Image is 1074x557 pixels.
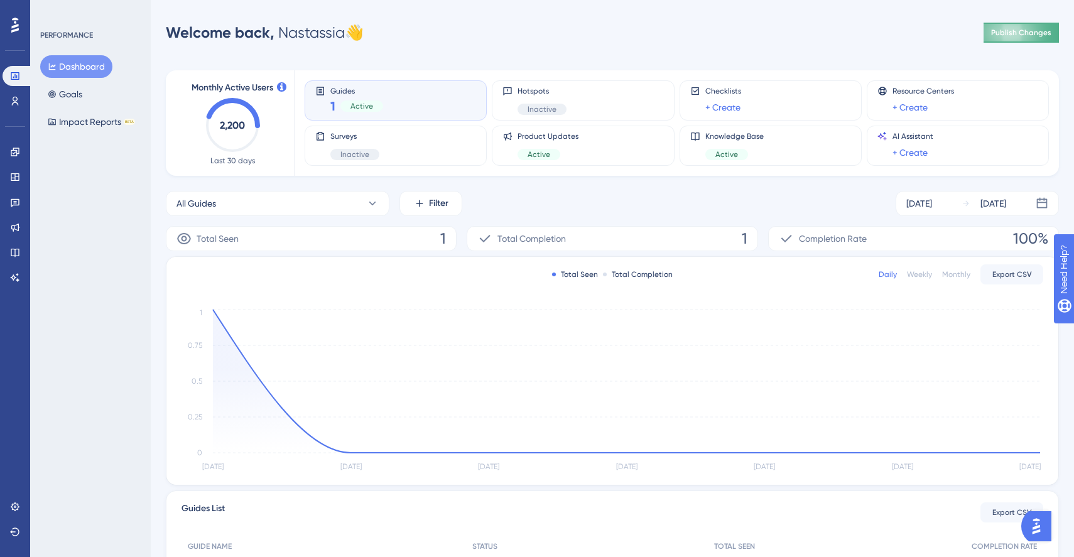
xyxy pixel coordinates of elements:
[472,541,497,551] span: STATUS
[892,462,913,471] tspan: [DATE]
[30,3,79,18] span: Need Help?
[984,23,1059,43] button: Publish Changes
[603,269,673,279] div: Total Completion
[1019,462,1041,471] tspan: [DATE]
[892,145,928,160] a: + Create
[350,101,373,111] span: Active
[616,462,637,471] tspan: [DATE]
[879,269,897,279] div: Daily
[340,149,369,160] span: Inactive
[552,269,598,279] div: Total Seen
[192,80,273,95] span: Monthly Active Users
[799,231,867,246] span: Completion Rate
[942,269,970,279] div: Monthly
[330,86,383,95] span: Guides
[754,462,775,471] tspan: [DATE]
[40,111,143,133] button: Impact ReportsBETA
[715,149,738,160] span: Active
[330,131,379,141] span: Surveys
[1013,229,1048,249] span: 100%
[980,502,1043,522] button: Export CSV
[166,23,364,43] div: Nastassia 👋
[40,83,90,105] button: Goals
[892,86,954,96] span: Resource Centers
[192,377,202,386] tspan: 0.5
[991,28,1051,38] span: Publish Changes
[166,23,274,41] span: Welcome back,
[980,264,1043,284] button: Export CSV
[440,229,446,249] span: 1
[40,55,112,78] button: Dashboard
[176,196,216,211] span: All Guides
[210,156,255,166] span: Last 30 days
[907,269,932,279] div: Weekly
[399,191,462,216] button: Filter
[40,30,93,40] div: PERFORMANCE
[528,104,556,114] span: Inactive
[518,86,567,96] span: Hotspots
[992,507,1032,517] span: Export CSV
[197,448,202,457] tspan: 0
[202,462,224,471] tspan: [DATE]
[330,97,335,115] span: 1
[478,462,499,471] tspan: [DATE]
[197,231,239,246] span: Total Seen
[124,119,135,125] div: BETA
[892,100,928,115] a: + Create
[340,462,362,471] tspan: [DATE]
[714,541,755,551] span: TOTAL SEEN
[528,149,550,160] span: Active
[980,196,1006,211] div: [DATE]
[705,86,741,96] span: Checklists
[518,131,578,141] span: Product Updates
[188,541,232,551] span: GUIDE NAME
[972,541,1037,551] span: COMPLETION RATE
[1021,507,1059,545] iframe: UserGuiding AI Assistant Launcher
[742,229,747,249] span: 1
[892,131,933,141] span: AI Assistant
[497,231,566,246] span: Total Completion
[220,119,245,131] text: 2,200
[429,196,448,211] span: Filter
[200,308,202,317] tspan: 1
[166,191,389,216] button: All Guides
[992,269,1032,279] span: Export CSV
[705,100,740,115] a: + Create
[705,131,764,141] span: Knowledge Base
[188,413,202,421] tspan: 0.25
[906,196,932,211] div: [DATE]
[182,501,225,524] span: Guides List
[188,341,202,350] tspan: 0.75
